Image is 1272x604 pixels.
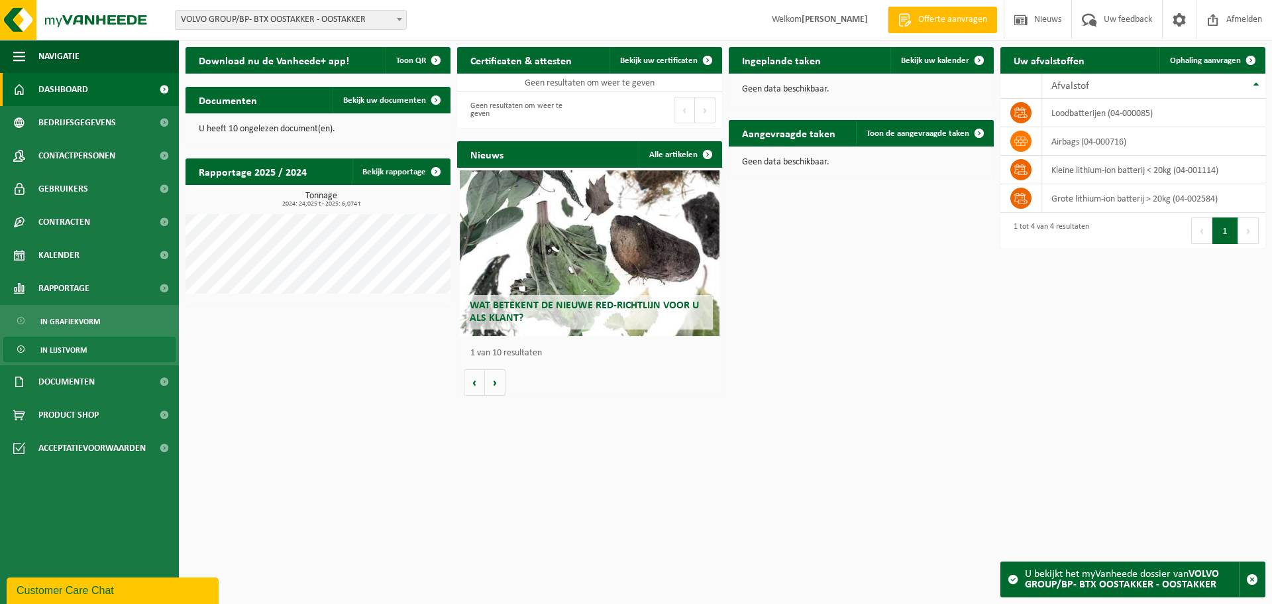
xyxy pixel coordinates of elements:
span: Wat betekent de nieuwe RED-richtlijn voor u als klant? [470,300,699,324]
p: U heeft 10 ongelezen document(en). [199,125,437,134]
span: Contactpersonen [38,139,115,172]
h2: Aangevraagde taken [729,120,849,146]
span: Bekijk uw documenten [343,96,426,105]
h2: Download nu de Vanheede+ app! [185,47,362,73]
h3: Tonnage [192,192,450,208]
span: VOLVO GROUP/BP- BTX OOSTAKKER - OOSTAKKER [175,10,407,30]
button: Previous [1191,217,1212,244]
a: In lijstvorm [3,337,176,362]
button: 1 [1212,217,1238,244]
p: Geen data beschikbaar. [742,158,980,167]
div: Geen resultaten om weer te geven [464,95,583,125]
span: Documenten [38,365,95,398]
td: loodbatterijen (04-000085) [1041,99,1265,127]
h2: Nieuws [457,141,517,167]
span: Bekijk uw kalender [901,56,969,65]
div: 1 tot 4 van 4 resultaten [1007,216,1089,245]
a: Bekijk rapportage [352,158,449,185]
div: U bekijkt het myVanheede dossier van [1025,562,1239,597]
a: Bekijk uw documenten [333,87,449,113]
span: Toon QR [396,56,426,65]
td: Geen resultaten om weer te geven [457,74,722,92]
span: Ophaling aanvragen [1170,56,1241,65]
button: Next [1238,217,1259,244]
span: VOLVO GROUP/BP- BTX OOSTAKKER - OOSTAKKER [176,11,406,29]
h2: Documenten [185,87,270,113]
span: Bedrijfsgegevens [38,106,116,139]
strong: [PERSON_NAME] [802,15,868,25]
p: 1 van 10 resultaten [470,349,715,358]
span: Contracten [38,206,90,239]
iframe: chat widget [7,575,221,604]
strong: VOLVO GROUP/BP- BTX OOSTAKKER - OOSTAKKER [1025,569,1219,590]
span: Offerte aanvragen [915,13,990,27]
span: Toon de aangevraagde taken [867,129,969,138]
h2: Ingeplande taken [729,47,834,73]
h2: Rapportage 2025 / 2024 [185,158,320,184]
a: Alle artikelen [639,141,721,168]
p: Geen data beschikbaar. [742,85,980,94]
a: Bekijk uw kalender [890,47,992,74]
span: 2024: 24,025 t - 2025: 6,074 t [192,201,450,208]
a: Bekijk uw certificaten [609,47,721,74]
span: Dashboard [38,73,88,106]
span: Afvalstof [1051,81,1089,91]
a: In grafiekvorm [3,308,176,333]
td: kleine lithium-ion batterij < 20kg (04-001114) [1041,156,1265,184]
button: Next [695,97,715,123]
a: Wat betekent de nieuwe RED-richtlijn voor u als klant? [460,170,719,336]
h2: Uw afvalstoffen [1000,47,1098,73]
td: airbags (04-000716) [1041,127,1265,156]
span: Rapportage [38,272,89,305]
span: Product Shop [38,398,99,432]
button: Volgende [485,369,505,396]
button: Previous [674,97,695,123]
span: In lijstvorm [40,337,87,363]
span: Navigatie [38,40,79,73]
a: Toon de aangevraagde taken [856,120,992,147]
span: Acceptatievoorwaarden [38,432,146,465]
h2: Certificaten & attesten [457,47,585,73]
td: grote lithium-ion batterij > 20kg (04-002584) [1041,184,1265,213]
button: Vorige [464,369,485,396]
a: Offerte aanvragen [888,7,997,33]
button: Toon QR [386,47,449,74]
span: Bekijk uw certificaten [620,56,698,65]
span: Kalender [38,239,79,272]
span: Gebruikers [38,172,88,206]
a: Ophaling aanvragen [1159,47,1264,74]
span: In grafiekvorm [40,309,100,334]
